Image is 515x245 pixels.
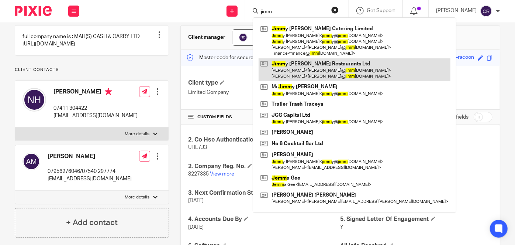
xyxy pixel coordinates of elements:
p: Master code for secure communications and files [186,54,314,61]
img: svg%3E [239,33,248,42]
p: [PERSON_NAME] [436,7,477,14]
i: Primary [105,88,112,95]
h4: 3. Next Confirmation Statement Due Date [188,189,340,197]
h4: [PERSON_NAME] [48,153,132,160]
h3: Client manager [188,34,225,41]
span: [DATE] [188,198,204,203]
h4: 5. Signed Letter Of Engagement [341,215,492,223]
span: UHE7J3 [188,145,207,150]
h4: + Add contact [66,217,118,228]
input: Search [260,9,326,16]
img: Pixie [15,6,52,16]
p: 07411 304422 [53,105,138,112]
button: Clear [331,6,339,14]
img: svg%3E [23,153,40,170]
img: svg%3E [480,5,492,17]
img: svg%3E [23,88,46,112]
span: [DATE] [188,225,204,230]
p: [EMAIL_ADDRESS][DOMAIN_NAME] [48,175,132,183]
a: View more [210,171,234,177]
h4: 4. Accounts Due By [188,215,340,223]
p: Limited Company [188,89,340,96]
h4: [PERSON_NAME] [53,88,138,97]
h4: Client type [188,79,340,87]
span: Y [341,225,344,230]
span: Get Support [367,8,395,13]
span: 8227335 [188,171,209,177]
p: Client contacts [15,67,169,73]
h4: 2. Co Hse Authentication Code [188,136,340,144]
h4: CUSTOM FIELDS [188,114,340,120]
p: [EMAIL_ADDRESS][DOMAIN_NAME] [53,112,138,119]
p: More details [125,194,149,200]
p: More details [125,131,149,137]
p: 07956276046/07540 297774 [48,168,132,175]
h4: 2. Company Reg. No. [188,163,340,170]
